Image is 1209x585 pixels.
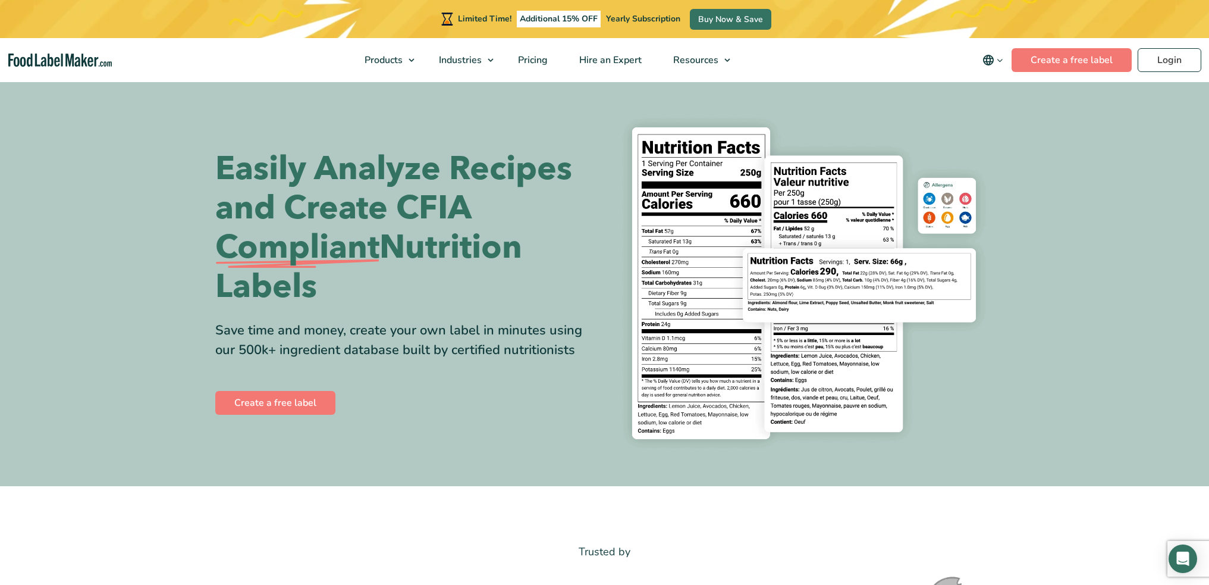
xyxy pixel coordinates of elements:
[349,38,420,82] a: Products
[361,54,404,67] span: Products
[215,543,994,561] p: Trusted by
[503,38,561,82] a: Pricing
[1012,48,1132,72] a: Create a free label
[215,149,596,306] h1: Easily Analyze Recipes and Create CFIA Nutrition Labels
[658,38,736,82] a: Resources
[690,9,771,30] a: Buy Now & Save
[670,54,720,67] span: Resources
[606,13,680,24] span: Yearly Subscription
[576,54,643,67] span: Hire an Expert
[1169,545,1197,573] div: Open Intercom Messenger
[423,38,500,82] a: Industries
[435,54,483,67] span: Industries
[514,54,549,67] span: Pricing
[1138,48,1201,72] a: Login
[458,13,511,24] span: Limited Time!
[215,228,379,267] span: Compliant
[517,11,601,27] span: Additional 15% OFF
[215,391,335,415] a: Create a free label
[564,38,655,82] a: Hire an Expert
[215,321,596,360] div: Save time and money, create your own label in minutes using our 500k+ ingredient database built b...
